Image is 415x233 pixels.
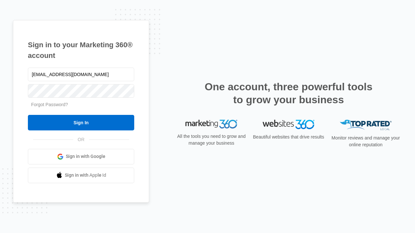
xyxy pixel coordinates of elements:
[329,135,402,148] p: Monitor reviews and manage your online reputation
[263,120,314,129] img: Websites 360
[175,133,248,147] p: All the tools you need to grow and manage your business
[66,153,105,160] span: Sign in with Google
[28,168,134,183] a: Sign in with Apple Id
[252,134,325,140] p: Beautiful websites that drive results
[28,149,134,164] a: Sign in with Google
[28,68,134,81] input: Email
[340,120,392,130] img: Top Rated Local
[203,80,374,106] h2: One account, three powerful tools to grow your business
[185,120,237,129] img: Marketing 360
[28,39,134,61] h1: Sign in to your Marketing 360® account
[65,172,106,179] span: Sign in with Apple Id
[31,102,68,107] a: Forgot Password?
[73,136,89,143] span: OR
[28,115,134,130] input: Sign In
